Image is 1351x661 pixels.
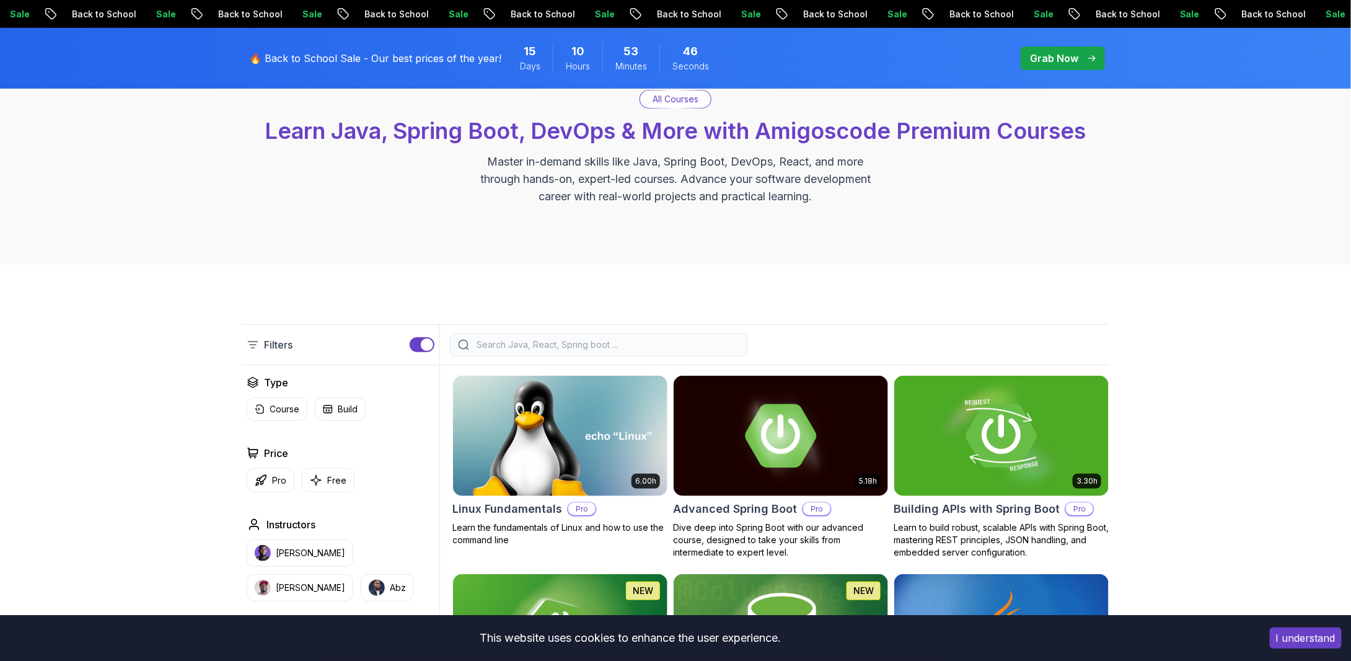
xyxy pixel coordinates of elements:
[278,8,317,20] p: Sale
[193,8,278,20] p: Back to School
[486,8,570,20] p: Back to School
[255,545,271,561] img: instructor img
[340,8,424,20] p: Back to School
[1066,503,1093,515] p: Pro
[894,521,1109,559] p: Learn to build robust, scalable APIs with Spring Boot, mastering REST principles, JSON handling, ...
[131,8,171,20] p: Sale
[624,43,639,60] span: 53 Minutes
[270,403,299,415] p: Course
[255,580,271,596] img: instructor img
[1076,476,1098,486] p: 3.30h
[474,339,739,351] input: Search Java, React, Spring boot ...
[327,474,346,487] p: Free
[266,517,315,532] h2: Instructors
[894,375,1109,559] a: Building APIs with Spring Boot card3.30hBuilding APIs with Spring BootProLearn to build robust, s...
[673,521,889,559] p: Dive deep into Spring Boot with our advanced course, designed to take your skills from intermedia...
[1009,8,1049,20] p: Sale
[452,375,668,546] a: Linux Fundamentals card6.00hLinux FundamentalsProLearn the fundamentals of Linux and how to use t...
[859,476,877,486] p: 5.18h
[1030,51,1078,66] p: Grab Now
[778,8,863,20] p: Back to School
[633,585,653,597] p: NEW
[249,51,501,66] p: 🔥 Back to School Sale - Our best prices of the year!
[338,403,358,415] p: Build
[424,8,464,20] p: Sale
[264,375,288,390] h2: Type
[673,500,797,518] h2: Advanced Spring Boot
[264,446,288,461] h2: Price
[635,476,656,486] p: 6.00h
[632,8,716,20] p: Back to School
[452,500,562,518] h2: Linux Fundamentals
[47,8,131,20] p: Back to School
[803,503,830,515] p: Pro
[9,624,1251,652] div: This website uses cookies to enhance the user experience.
[302,468,354,492] button: Free
[566,60,590,73] span: Hours
[453,376,667,496] img: Linux Fundamentals card
[615,60,647,73] span: Minutes
[247,539,353,567] button: instructor img[PERSON_NAME]
[672,60,709,73] span: Seconds
[1301,8,1341,20] p: Sale
[674,376,888,496] img: Advanced Spring Boot card
[276,547,345,559] p: [PERSON_NAME]
[653,93,698,105] p: All Courses
[467,153,884,205] p: Master in-demand skills like Java, Spring Boot, DevOps, React, and more through hands-on, expert-...
[863,8,902,20] p: Sale
[265,117,1086,144] span: Learn Java, Spring Boot, DevOps & More with Amigoscode Premium Courses
[673,375,889,559] a: Advanced Spring Boot card5.18hAdvanced Spring BootProDive deep into Spring Boot with our advanced...
[520,60,540,73] span: Days
[1217,8,1301,20] p: Back to School
[247,468,294,492] button: Pro
[716,8,756,20] p: Sale
[1155,8,1195,20] p: Sale
[247,397,307,421] button: Course
[684,43,698,60] span: 46 Seconds
[571,43,584,60] span: 10 Hours
[390,582,406,594] p: Abz
[361,574,414,601] button: instructor imgAbz
[247,574,353,601] button: instructor img[PERSON_NAME]
[894,500,1060,518] h2: Building APIs with Spring Boot
[315,397,366,421] button: Build
[1071,8,1155,20] p: Back to School
[264,337,293,352] p: Filters
[570,8,610,20] p: Sale
[272,474,286,487] p: Pro
[452,521,668,546] p: Learn the fundamentals of Linux and how to use the command line
[568,503,596,515] p: Pro
[894,376,1109,496] img: Building APIs with Spring Boot card
[524,43,537,60] span: 15 Days
[276,582,345,594] p: [PERSON_NAME]
[1270,628,1342,649] button: Accept cookies
[853,585,874,597] p: NEW
[369,580,385,596] img: instructor img
[925,8,1009,20] p: Back to School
